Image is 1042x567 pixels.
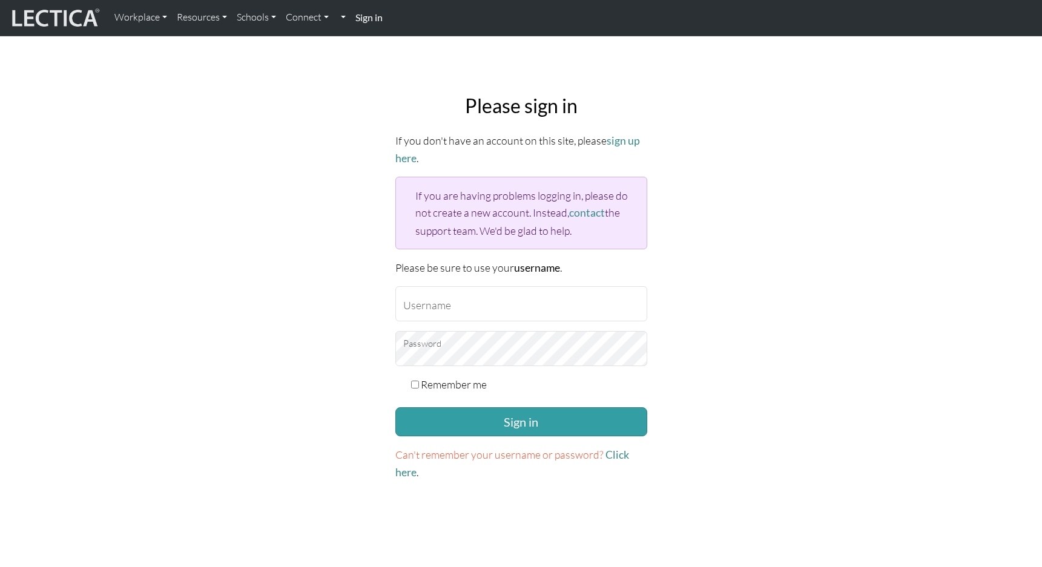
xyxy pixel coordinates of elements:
h2: Please sign in [395,94,647,117]
span: Can't remember your username or password? [395,448,604,461]
input: Username [395,286,647,321]
div: If you are having problems logging in, please do not create a new account. Instead, the support t... [395,177,647,249]
a: Workplace [110,5,172,30]
a: Connect [281,5,334,30]
p: If you don't have an account on this site, please . [395,132,647,167]
a: contact [569,206,605,219]
a: Sign in [351,5,387,31]
a: Schools [232,5,281,30]
a: Resources [172,5,232,30]
img: lecticalive [9,7,100,30]
strong: Sign in [355,11,383,23]
label: Remember me [421,376,487,393]
strong: username [514,261,560,274]
button: Sign in [395,407,647,436]
p: . [395,446,647,481]
p: Please be sure to use your . [395,259,647,277]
